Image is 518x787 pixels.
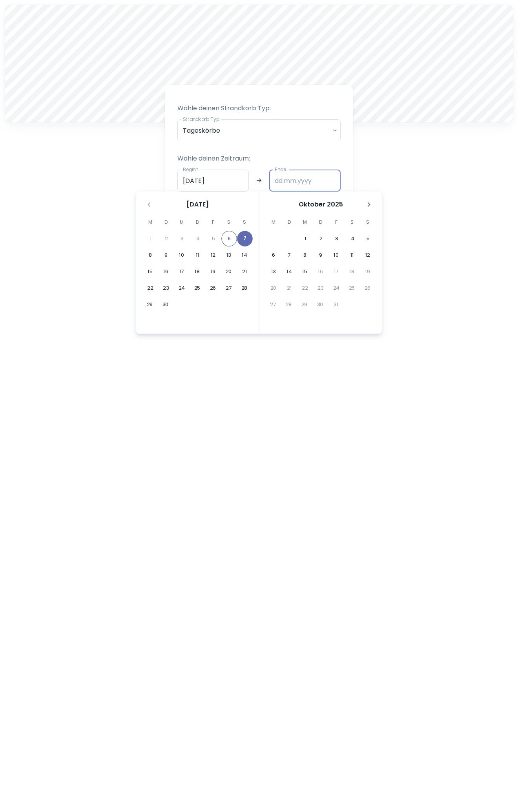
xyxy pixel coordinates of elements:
button: 4 [345,231,360,247]
p: Wähle deinen Strandkorb Typ: [177,104,341,113]
span: Sonntag [361,214,375,230]
button: 15 [142,264,158,279]
span: Donnerstag [190,214,204,230]
button: 19 [205,264,221,279]
button: 28 [237,280,252,296]
span: Mittwoch [175,214,189,230]
span: [DATE] [186,200,209,209]
button: 25 [190,280,205,296]
button: 22 [142,280,158,296]
button: 7 [281,247,297,263]
label: Ende [275,166,286,173]
button: 17 [174,264,190,279]
button: 8 [297,247,313,263]
label: Strandkorb Typ [183,116,219,122]
button: 6 [266,247,281,263]
p: Wähle deinen Zeitraum: [177,154,341,163]
button: 1 [297,231,313,247]
button: 10 [328,247,344,263]
div: Tageskörbe [177,119,341,141]
span: Sonntag [237,214,252,230]
button: 5 [360,231,376,247]
button: 16 [158,264,174,279]
button: 14 [281,264,297,279]
button: 14 [237,247,252,263]
button: 15 [297,264,313,279]
span: Donnerstag [314,214,328,230]
span: Montag [143,214,157,230]
button: 10 [174,247,190,263]
span: Freitag [329,214,343,230]
button: 29 [142,297,158,312]
button: 20 [221,264,237,279]
button: 24 [174,280,190,296]
button: 7 [237,231,253,247]
button: 27 [221,280,237,296]
button: 23 [158,280,174,296]
button: 11 [190,247,205,263]
button: 9 [158,247,174,263]
span: Freitag [206,214,220,230]
input: dd.mm.yyyy [269,170,341,192]
button: 12 [360,247,376,263]
button: 12 [205,247,221,263]
span: Montag [266,214,281,230]
button: 2 [313,231,329,247]
button: 11 [344,247,360,263]
span: Dienstag [282,214,296,230]
button: 13 [266,264,281,279]
input: dd.mm.yyyy [177,170,249,192]
button: 13 [221,247,237,263]
button: Nächster Monat [362,198,376,211]
button: 9 [313,247,328,263]
span: Samstag [345,214,359,230]
button: 21 [237,264,252,279]
button: 26 [205,280,221,296]
span: Dienstag [159,214,173,230]
button: 8 [142,247,158,263]
span: Oktober 2025 [299,200,343,209]
button: 30 [158,297,173,312]
span: Samstag [222,214,236,230]
span: Mittwoch [298,214,312,230]
label: Beginn [183,166,199,173]
button: 18 [190,264,205,279]
button: 3 [329,231,345,247]
button: 6 [221,231,237,247]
